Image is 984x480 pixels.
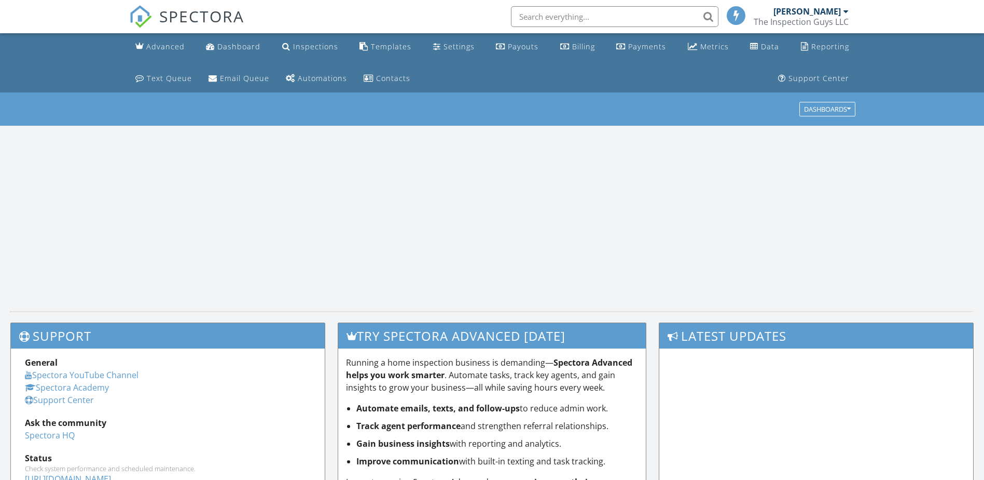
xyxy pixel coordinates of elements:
[131,37,189,57] a: Advanced
[25,417,311,429] div: Ask the community
[371,42,411,51] div: Templates
[131,69,196,88] a: Text Queue
[355,37,415,57] a: Templates
[746,37,783,57] a: Data
[129,5,152,28] img: The Best Home Inspection Software - Spectora
[25,452,311,464] div: Status
[217,42,260,51] div: Dashboard
[25,357,58,368] strong: General
[429,37,479,57] a: Settings
[628,42,666,51] div: Payments
[25,382,109,393] a: Spectora Academy
[684,37,733,57] a: Metrics
[773,6,841,17] div: [PERSON_NAME]
[129,14,244,36] a: SPECTORA
[511,6,718,27] input: Search everything...
[220,73,269,83] div: Email Queue
[804,106,851,113] div: Dashboards
[356,402,638,415] li: to reduce admin work.
[25,369,138,381] a: Spectora YouTube Channel
[508,42,538,51] div: Payouts
[356,437,638,450] li: with reporting and analytics.
[11,323,325,349] h3: Support
[659,323,973,349] h3: Latest Updates
[700,42,729,51] div: Metrics
[202,37,265,57] a: Dashboard
[444,42,475,51] div: Settings
[797,37,853,57] a: Reporting
[346,357,632,381] strong: Spectora Advanced helps you work smarter
[356,455,638,468] li: with built-in texting and task tracking.
[356,456,459,467] strong: Improve communication
[338,323,646,349] h3: Try spectora advanced [DATE]
[811,42,849,51] div: Reporting
[788,73,849,83] div: Support Center
[346,356,638,394] p: Running a home inspection business is demanding— . Automate tasks, track key agents, and gain ins...
[754,17,849,27] div: The Inspection Guys LLC
[25,464,311,473] div: Check system performance and scheduled maintenance.
[492,37,543,57] a: Payouts
[356,438,450,449] strong: Gain business insights
[298,73,347,83] div: Automations
[146,42,185,51] div: Advanced
[278,37,342,57] a: Inspections
[376,73,410,83] div: Contacts
[761,42,779,51] div: Data
[556,37,599,57] a: Billing
[799,102,855,117] button: Dashboards
[356,420,461,432] strong: Track agent performance
[159,5,244,27] span: SPECTORA
[282,69,351,88] a: Automations (Basic)
[572,42,595,51] div: Billing
[293,42,338,51] div: Inspections
[25,430,75,441] a: Spectora HQ
[359,69,414,88] a: Contacts
[356,420,638,432] li: and strengthen referral relationships.
[204,69,273,88] a: Email Queue
[612,37,670,57] a: Payments
[147,73,192,83] div: Text Queue
[25,394,94,406] a: Support Center
[774,69,853,88] a: Support Center
[356,403,520,414] strong: Automate emails, texts, and follow-ups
